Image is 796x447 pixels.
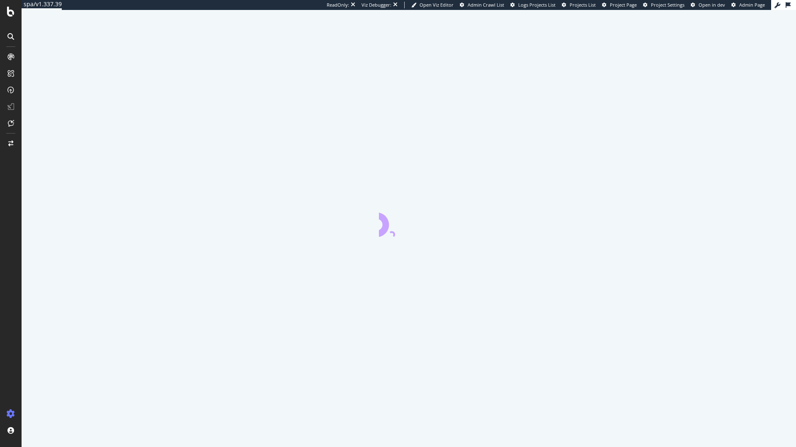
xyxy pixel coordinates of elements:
[562,2,596,8] a: Projects List
[510,2,556,8] a: Logs Projects List
[699,2,725,8] span: Open in dev
[411,2,454,8] a: Open Viz Editor
[460,2,504,8] a: Admin Crawl List
[379,207,439,237] div: animation
[691,2,725,8] a: Open in dev
[610,2,637,8] span: Project Page
[731,2,765,8] a: Admin Page
[518,2,556,8] span: Logs Projects List
[651,2,684,8] span: Project Settings
[468,2,504,8] span: Admin Crawl List
[420,2,454,8] span: Open Viz Editor
[362,2,391,8] div: Viz Debugger:
[570,2,596,8] span: Projects List
[643,2,684,8] a: Project Settings
[739,2,765,8] span: Admin Page
[327,2,349,8] div: ReadOnly:
[602,2,637,8] a: Project Page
